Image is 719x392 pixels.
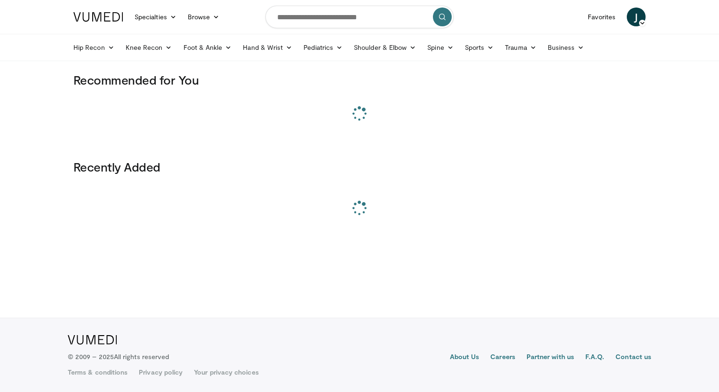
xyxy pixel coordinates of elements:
p: © 2009 – 2025 [68,352,169,361]
a: Your privacy choices [194,368,258,377]
a: Careers [490,352,515,363]
a: Foot & Ankle [178,38,238,57]
a: Knee Recon [120,38,178,57]
a: Trauma [499,38,542,57]
h3: Recently Added [73,159,646,174]
a: Sports [459,38,500,57]
a: Pediatrics [298,38,348,57]
a: Hand & Wrist [237,38,298,57]
span: All rights reserved [114,353,169,361]
img: VuMedi Logo [68,335,117,345]
a: J [627,8,646,26]
h3: Recommended for You [73,72,646,87]
a: Browse [182,8,225,26]
input: Search topics, interventions [265,6,454,28]
a: Business [542,38,590,57]
a: Favorites [582,8,621,26]
a: Contact us [615,352,651,363]
img: VuMedi Logo [73,12,123,22]
a: Hip Recon [68,38,120,57]
a: F.A.Q. [585,352,604,363]
a: Specialties [129,8,182,26]
a: Privacy policy [139,368,183,377]
a: Partner with us [527,352,574,363]
a: About Us [450,352,479,363]
a: Terms & conditions [68,368,128,377]
a: Shoulder & Elbow [348,38,422,57]
a: Spine [422,38,459,57]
